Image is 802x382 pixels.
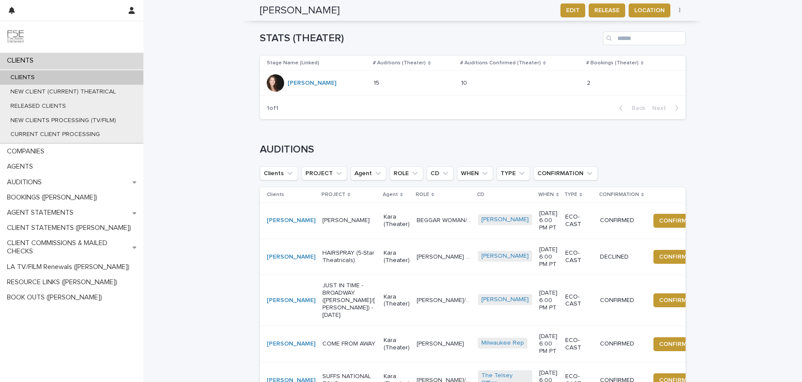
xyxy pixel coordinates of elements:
p: ROLE [416,190,429,199]
p: CLIENT COMMISSIONS & MAILED CHECKS [3,239,133,256]
p: CURRENT CLIENT PROCESSING [3,131,107,138]
p: [DATE] 6:00 PM PT [539,289,558,311]
span: CONFIRMATION [659,216,705,225]
p: [PERSON_NAME] [417,339,466,348]
span: RELEASE [594,6,620,15]
p: [DATE] 6:00 PM PT [539,210,558,232]
p: BOOK OUTS ([PERSON_NAME]) [3,293,109,302]
p: [PERSON_NAME] [322,217,377,224]
p: # Bookings (Theater) [586,58,639,68]
p: VELMA VON TUSSLE [417,252,473,261]
button: CONFIRMATION [653,250,711,264]
p: CD [477,190,484,199]
p: 10 [461,78,469,87]
button: CONFIRMATION [653,337,711,351]
a: [PERSON_NAME] [267,217,315,224]
p: BEGGAR WOMAN/LUCY BARKER [417,215,473,224]
p: AGENTS [3,163,40,171]
p: [DATE] 6:00 PM PT [539,246,558,268]
a: [PERSON_NAME] [481,216,529,223]
p: # Auditions Confirmed (Theater) [460,58,541,68]
p: COME FROM AWAY [322,340,377,348]
span: Back [626,105,645,111]
button: TYPE [497,166,530,180]
h1: STATS (THEATER) [260,32,600,45]
a: [PERSON_NAME] [288,80,336,87]
p: AGENT STATEMENTS [3,209,80,217]
span: LOCATION [634,6,665,15]
p: HAIRSPRAY (5-Star Theatricals) [322,249,377,264]
button: CONFIRMATION [534,166,598,180]
img: 9JgRvJ3ETPGCJDhvPVA5 [7,28,24,46]
p: CONFIRMATION [599,190,639,199]
p: CONFIRMED [600,340,643,348]
span: Next [652,105,671,111]
button: PROJECT [302,166,347,180]
p: Clients [267,190,284,199]
span: CONFIRMATION [659,252,705,261]
p: CLIENTS [3,56,40,65]
p: DECLINED [600,253,643,261]
button: CONFIRMATION [653,214,711,228]
p: PROJECT [321,190,345,199]
button: RELEASE [589,3,625,17]
a: [PERSON_NAME] [267,340,315,348]
button: Agent [351,166,386,180]
p: RELEASED CLIENTS [3,103,73,110]
input: Search [603,31,686,45]
p: LA TV/FILM Renewals ([PERSON_NAME]) [3,263,136,271]
tr: [PERSON_NAME] JUST IN TIME - BROADWAY ([PERSON_NAME]/[PERSON_NAME]) - [DATE]Kara (Theater)[PERSON... [260,275,725,326]
p: CONFIRMED [600,297,643,304]
button: CONFIRMATION [653,293,711,307]
tr: [PERSON_NAME] HAIRSPRAY (5-Star Theatricals)Kara (Theater)[PERSON_NAME] VON [PERSON_NAME][PERSON_... [260,239,725,275]
tr: [PERSON_NAME] 1515 1010 22 [260,71,686,96]
p: ECO-CAST [565,293,593,308]
p: [DATE] 6:00 PM PT [539,333,558,355]
p: Stage Name (Linked) [267,58,319,68]
p: 2 [587,78,592,87]
button: ROLE [390,166,423,180]
p: # Auditions (Theater) [373,58,426,68]
p: ECO-CAST [565,213,593,228]
a: [PERSON_NAME] [481,252,529,260]
p: NEW CLIENTS PROCESSING (TV/FILM) [3,117,123,124]
p: 1 of 1 [260,98,285,119]
span: CONFIRMATION [659,296,705,305]
p: Kara (Theater) [384,249,410,264]
p: AUDITIONS [3,178,49,186]
a: [PERSON_NAME] [481,296,529,303]
button: CD [427,166,454,180]
p: WHEN [538,190,554,199]
p: CLIENT STATEMENTS ([PERSON_NAME]) [3,224,138,232]
h2: [PERSON_NAME] [260,4,340,17]
a: Milwaukee Rep [481,339,524,347]
p: JUST IN TIME - BROADWAY ([PERSON_NAME]/[PERSON_NAME]) - [DATE] [322,282,377,319]
p: Kara (Theater) [384,337,410,352]
p: RESOURCE LINKS ([PERSON_NAME]) [3,278,124,286]
tr: [PERSON_NAME] [PERSON_NAME]Kara (Theater)BEGGAR WOMAN/[PERSON_NAME]BEGGAR WOMAN/[PERSON_NAME] [PE... [260,203,725,239]
p: Agent [383,190,398,199]
p: NEW CLIENT (CURRENT) THEATRICAL [3,88,123,96]
button: Clients [260,166,298,180]
button: EDIT [560,3,585,17]
button: WHEN [457,166,493,180]
p: POLLY/NINA COVER [417,295,473,304]
p: Kara (Theater) [384,293,410,308]
p: Kara (Theater) [384,213,410,228]
button: Next [649,104,686,112]
h1: AUDITIONS [260,143,686,156]
button: LOCATION [629,3,670,17]
p: BOOKINGS ([PERSON_NAME]) [3,193,104,202]
a: [PERSON_NAME] [267,297,315,304]
tr: [PERSON_NAME] COME FROM AWAYKara (Theater)[PERSON_NAME][PERSON_NAME] Milwaukee Rep [DATE] 6:00 PM... [260,326,725,362]
p: 15 [374,78,381,87]
p: ECO-CAST [565,337,593,352]
p: CLIENTS [3,74,42,81]
p: COMPANIES [3,147,51,156]
button: Back [612,104,649,112]
p: TYPE [564,190,577,199]
span: CONFIRMATION [659,340,705,349]
a: [PERSON_NAME] [267,253,315,261]
span: EDIT [566,6,580,15]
